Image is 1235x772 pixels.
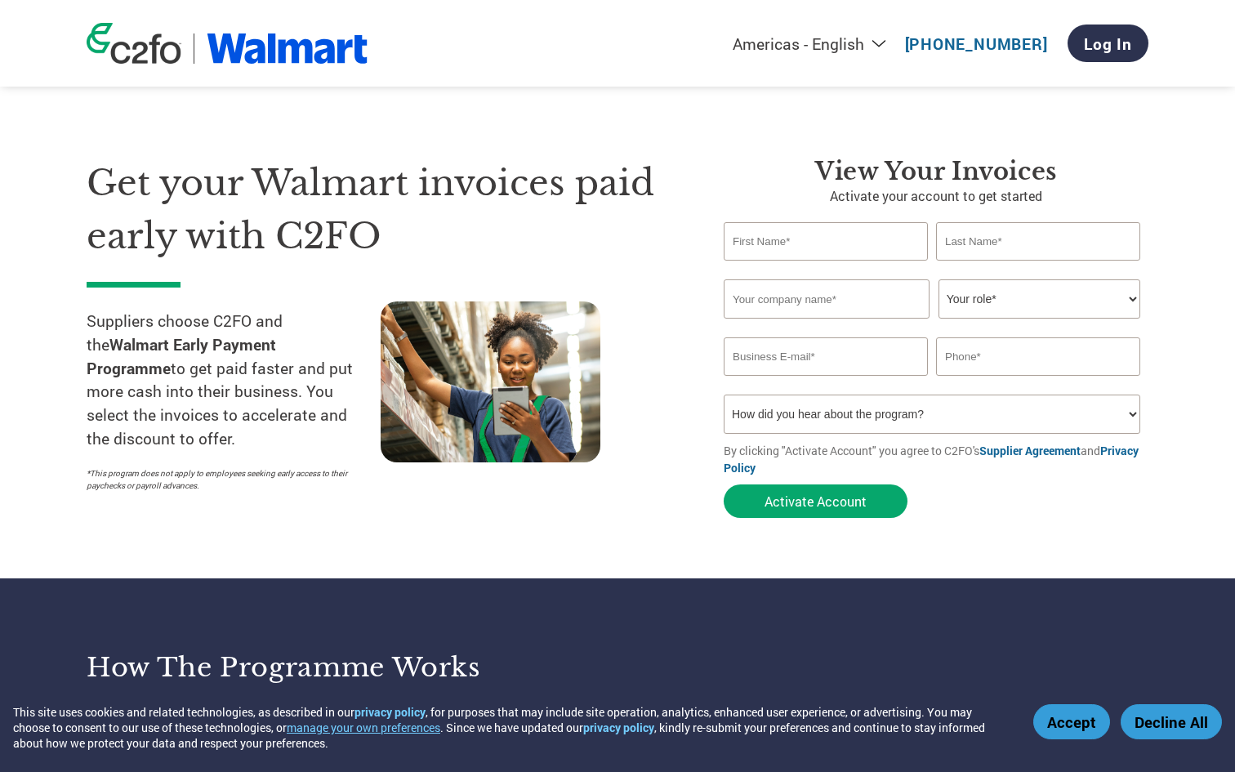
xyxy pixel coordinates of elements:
[381,301,600,462] img: supply chain worker
[936,337,1140,376] input: Phone*
[87,467,364,492] p: *This program does not apply to employees seeking early access to their paychecks or payroll adva...
[724,484,907,518] button: Activate Account
[87,23,181,64] img: c2fo logo
[1068,25,1148,62] a: Log In
[13,704,1010,751] div: This site uses cookies and related technologies, as described in our , for purposes that may incl...
[936,262,1140,273] div: Invalid last name or last name is too long
[724,222,928,261] input: First Name*
[724,157,1148,186] h3: View your invoices
[354,704,426,720] a: privacy policy
[724,377,928,388] div: Inavlid Email Address
[207,33,368,64] img: Walmart
[979,443,1081,458] a: Supplier Agreement
[583,720,654,735] a: privacy policy
[724,279,930,319] input: Your company name*
[905,33,1048,54] a: [PHONE_NUMBER]
[724,443,1139,475] a: Privacy Policy
[724,262,928,273] div: Invalid first name or first name is too long
[87,157,675,262] h1: Get your Walmart invoices paid early with C2FO
[936,377,1140,388] div: Inavlid Phone Number
[87,310,381,451] p: Suppliers choose C2FO and the to get paid faster and put more cash into their business. You selec...
[724,320,1140,331] div: Invalid company name or company name is too long
[724,337,928,376] input: Invalid Email format
[87,334,276,378] strong: Walmart Early Payment Programme
[724,186,1148,206] p: Activate your account to get started
[287,720,440,735] button: manage your own preferences
[1121,704,1222,739] button: Decline All
[87,651,597,684] h3: How the programme works
[724,442,1148,476] p: By clicking "Activate Account" you agree to C2FO's and
[936,222,1140,261] input: Last Name*
[1033,704,1110,739] button: Accept
[939,279,1140,319] select: Title/Role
